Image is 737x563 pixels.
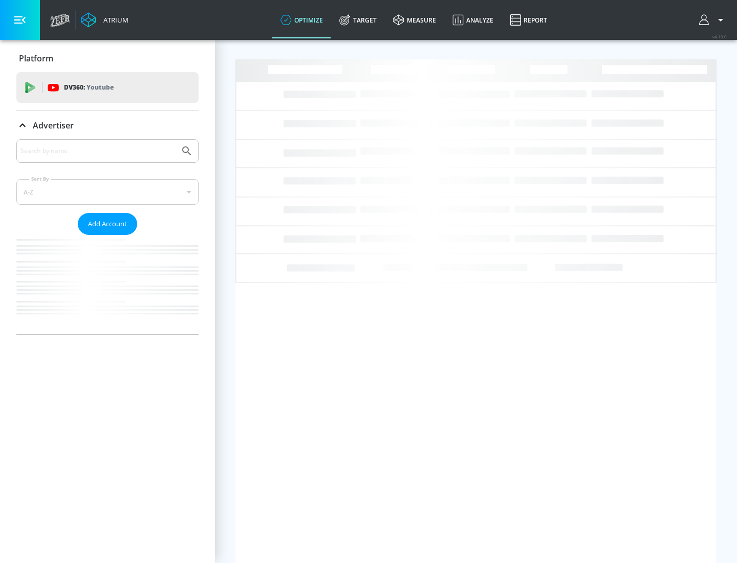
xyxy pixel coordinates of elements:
div: A-Z [16,179,199,205]
label: Sort By [29,176,51,182]
p: DV360: [64,82,114,93]
div: Advertiser [16,139,199,334]
a: measure [385,2,444,38]
span: v 4.19.0 [712,34,727,39]
div: Advertiser [16,111,199,140]
span: Add Account [88,218,127,230]
div: Platform [16,44,199,73]
a: optimize [272,2,331,38]
p: Platform [19,53,53,64]
p: Youtube [86,82,114,93]
div: DV360: Youtube [16,72,199,103]
button: Add Account [78,213,137,235]
a: Report [502,2,555,38]
a: Target [331,2,385,38]
a: Atrium [81,12,128,28]
div: Atrium [99,15,128,25]
a: Analyze [444,2,502,38]
nav: list of Advertiser [16,235,199,334]
p: Advertiser [33,120,74,131]
input: Search by name [20,144,176,158]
